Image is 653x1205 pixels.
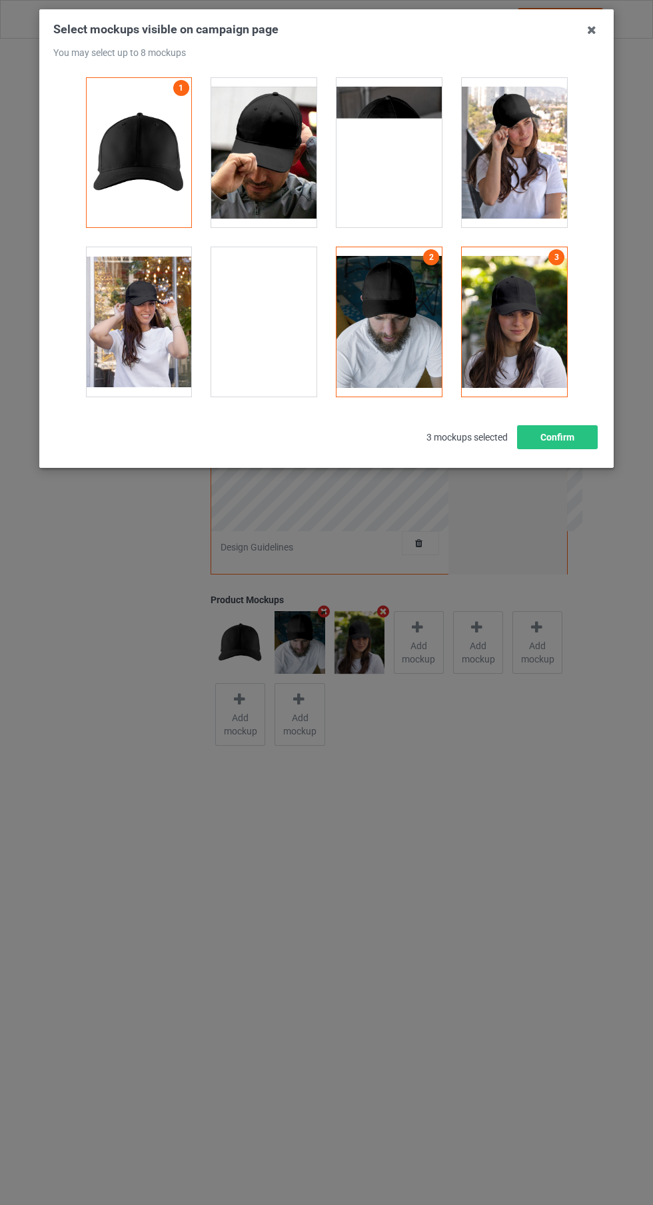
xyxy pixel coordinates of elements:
a: 3 [548,249,564,265]
a: 1 [173,80,189,96]
span: Select mockups visible on campaign page [53,22,279,36]
span: You may select up to 8 mockups [53,47,186,58]
span: 3 mockups selected [417,423,517,452]
button: Confirm [517,425,598,449]
a: 2 [423,249,439,265]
